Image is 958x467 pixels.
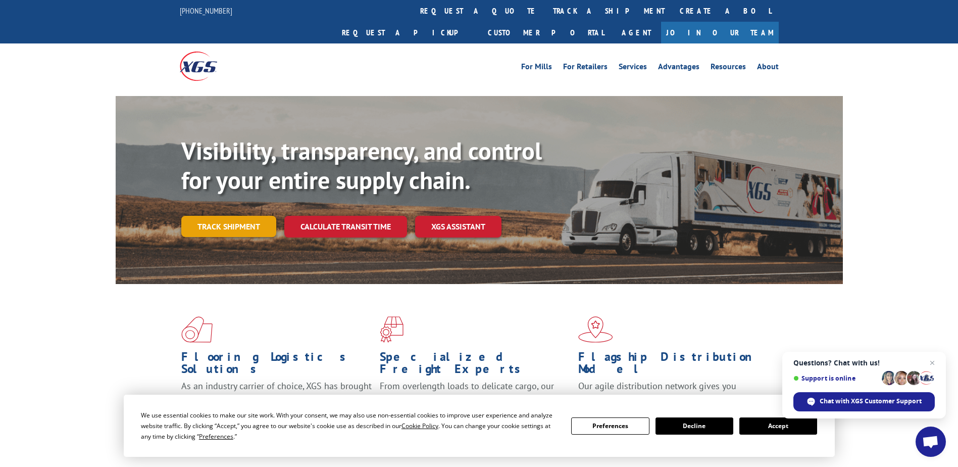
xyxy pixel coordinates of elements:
h1: Specialized Freight Experts [380,351,571,380]
img: xgs-icon-focused-on-flooring-red [380,316,404,343]
b: Visibility, transparency, and control for your entire supply chain. [181,135,542,196]
a: Join Our Team [661,22,779,43]
a: Request a pickup [334,22,480,43]
a: For Retailers [563,63,608,74]
div: Cookie Consent Prompt [124,395,835,457]
img: xgs-icon-flagship-distribution-model-red [578,316,613,343]
button: Accept [739,417,817,435]
a: For Mills [521,63,552,74]
a: Resources [711,63,746,74]
span: Close chat [926,357,938,369]
a: Advantages [658,63,699,74]
div: We use essential cookies to make our site work. With your consent, we may also use non-essential ... [141,410,559,442]
span: As an industry carrier of choice, XGS has brought innovation and dedication to flooring logistics... [181,380,372,416]
a: XGS ASSISTANT [415,216,501,238]
h1: Flagship Distribution Model [578,351,769,380]
a: [PHONE_NUMBER] [180,6,232,16]
img: xgs-icon-total-supply-chain-intelligence-red [181,316,213,343]
span: Questions? Chat with us! [793,359,935,367]
h1: Flooring Logistics Solutions [181,351,372,380]
p: From overlength loads to delicate cargo, our experienced staff knows the best way to move your fr... [380,380,571,425]
span: Our agile distribution network gives you nationwide inventory management on demand. [578,380,764,404]
button: Preferences [571,417,649,435]
a: Services [619,63,647,74]
a: Agent [612,22,661,43]
div: Open chat [916,427,946,457]
span: Preferences [199,432,233,441]
a: Calculate transit time [284,216,407,238]
span: Cookie Policy [401,422,438,430]
a: Track shipment [181,216,276,237]
button: Decline [656,417,733,435]
span: Support is online [793,375,878,382]
a: Customer Portal [480,22,612,43]
div: Chat with XGS Customer Support [793,392,935,411]
span: Chat with XGS Customer Support [820,397,922,406]
a: About [757,63,779,74]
